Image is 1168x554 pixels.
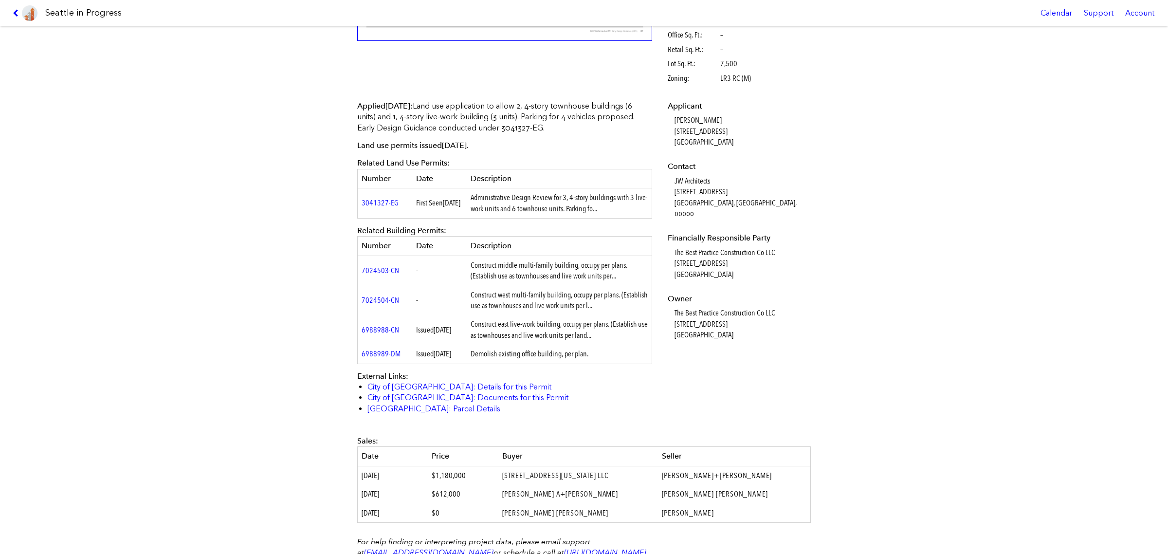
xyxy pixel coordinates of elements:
[428,466,498,485] td: $1,180,000
[467,286,652,315] td: Construct west multi-family building, occupy per plans. (Establish use as townhouses and live wor...
[668,30,719,40] span: Office Sq. Ft.:
[362,295,399,305] a: 7024504-CN
[658,466,811,485] td: [PERSON_NAME]+[PERSON_NAME]
[362,489,379,499] span: [DATE]
[668,44,719,55] span: Retail Sq. Ft.:
[675,247,808,280] dd: The Best Practice Construction Co LLC [STREET_ADDRESS] [GEOGRAPHIC_DATA]
[428,504,498,523] td: $0
[668,233,808,243] dt: Financially Responsible Party
[668,58,719,69] span: Lot Sq. Ft.:
[367,382,551,391] a: City of [GEOGRAPHIC_DATA]: Details for this Permit
[357,436,811,446] div: Sales:
[467,315,652,345] td: Construct east live-work building, occupy per plans. (Establish use as townhouses and live work u...
[412,237,467,256] th: Date
[658,447,811,466] th: Seller
[357,226,446,235] span: Related Building Permits:
[412,188,467,219] td: First Seen
[358,169,412,188] th: Number
[45,7,122,19] h1: Seattle in Progress
[668,73,719,84] span: Zoning:
[362,471,379,480] span: [DATE]
[467,345,652,364] td: Demolish existing office building, per plan.
[412,286,467,315] td: -
[467,188,652,219] td: Administrative Design Review for 3, 4-story buildings with 3 live-work units and 6 townhouse unit...
[362,198,399,207] a: 3041327-EG
[428,485,498,503] td: $612,000
[720,44,723,55] span: –
[434,349,451,358] span: [DATE]
[675,308,808,340] dd: The Best Practice Construction Co LLC [STREET_ADDRESS] [GEOGRAPHIC_DATA]
[367,404,500,413] a: [GEOGRAPHIC_DATA]: Parcel Details
[357,158,450,167] span: Related Land Use Permits:
[412,315,467,345] td: Issued
[367,393,568,402] a: City of [GEOGRAPHIC_DATA]: Documents for this Permit
[357,371,408,381] span: External Links:
[428,447,498,466] th: Price
[357,101,413,111] span: Applied :
[358,447,428,466] th: Date
[720,58,737,69] span: 7,500
[658,485,811,503] td: [PERSON_NAME] [PERSON_NAME]
[720,30,723,40] span: –
[362,325,399,334] a: 6988988-CN
[720,73,751,84] span: LR3 RC (M)
[412,345,467,364] td: Issued
[675,176,808,220] dd: JW Architects [STREET_ADDRESS] [GEOGRAPHIC_DATA], [GEOGRAPHIC_DATA], 00000
[362,508,379,517] span: [DATE]
[658,504,811,523] td: [PERSON_NAME]
[675,115,808,148] dd: [PERSON_NAME] [STREET_ADDRESS] [GEOGRAPHIC_DATA]
[357,140,652,151] p: Land use permits issued .
[668,161,808,172] dt: Contact
[498,466,658,485] td: [STREET_ADDRESS][US_STATE] LLC
[22,5,37,21] img: favicon-96x96.png
[362,266,399,275] a: 7024503-CN
[443,198,460,207] span: [DATE]
[385,101,410,111] span: [DATE]
[442,141,467,150] span: [DATE]
[467,237,652,256] th: Description
[467,169,652,188] th: Description
[668,101,808,111] dt: Applicant
[412,256,467,285] td: -
[467,256,652,285] td: Construct middle multi-family building, occupy per plans. (Establish use as townhouses and live w...
[498,447,658,466] th: Buyer
[358,237,412,256] th: Number
[498,504,658,523] td: [PERSON_NAME] [PERSON_NAME]
[434,325,451,334] span: [DATE]
[668,294,808,304] dt: Owner
[357,101,652,133] p: Land use application to allow 2, 4-story townhouse buildings (6 units) and 1, 4-story live-work b...
[498,485,658,503] td: [PERSON_NAME] A+[PERSON_NAME]
[362,349,401,358] a: 6988989-DM
[412,169,467,188] th: Date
